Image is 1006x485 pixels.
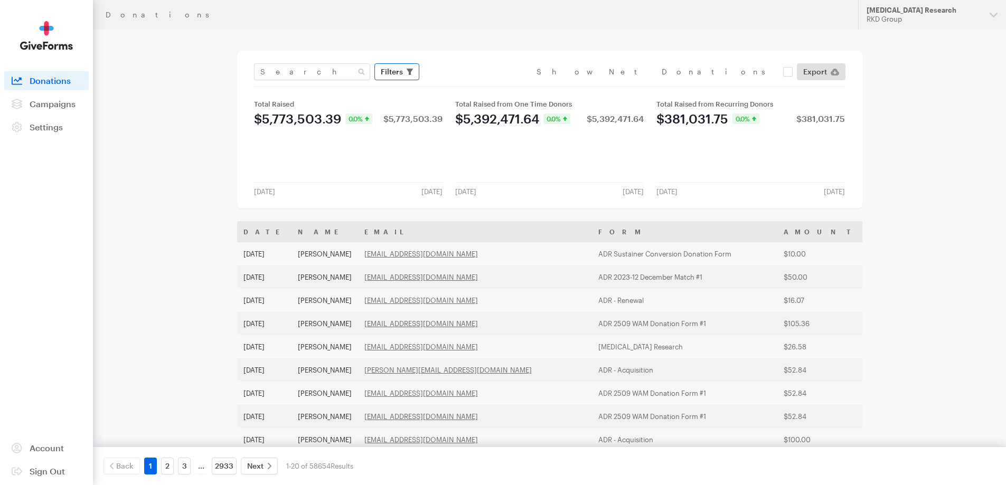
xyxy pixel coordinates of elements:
[817,187,851,196] div: [DATE]
[292,221,358,242] th: Name
[656,100,845,108] div: Total Raised from Recurring Donors
[237,405,292,428] td: [DATE]
[292,242,358,265] td: [PERSON_NAME]
[592,335,777,358] td: [MEDICAL_DATA] Research
[364,343,478,351] a: [EMAIL_ADDRESS][DOMAIN_NAME]
[292,405,358,428] td: [PERSON_NAME]
[592,242,777,265] td: ADR Sustainer Conversion Donation Form
[212,458,237,474] a: 2933
[455,112,539,125] div: $5,392,471.64
[237,428,292,451] td: [DATE]
[237,265,292,289] td: [DATE]
[4,439,89,458] a: Account
[656,112,728,125] div: $381,031.75
[777,405,863,428] td: $52.84
[543,113,570,124] div: 0.0%
[254,112,341,125] div: $5,773,503.39
[867,15,981,24] div: RKD Group
[616,187,650,196] div: [DATE]
[803,65,827,78] span: Export
[592,312,777,335] td: ADR 2509 WAM Donation Form #1
[777,221,863,242] th: Amount
[292,358,358,382] td: [PERSON_NAME]
[592,358,777,382] td: ADR - Acquisition
[292,265,358,289] td: [PERSON_NAME]
[161,458,174,474] a: 2
[592,221,777,242] th: Form
[20,21,73,50] img: GiveForms
[364,389,478,397] a: [EMAIL_ADDRESS][DOMAIN_NAME]
[777,428,863,451] td: $100.00
[254,100,443,108] div: Total Raised
[777,312,863,335] td: $105.36
[331,462,353,470] span: Results
[237,289,292,312] td: [DATE]
[237,242,292,265] td: [DATE]
[30,99,76,109] span: Campaigns
[415,187,449,196] div: [DATE]
[732,113,759,124] div: 0.0%
[449,187,483,196] div: [DATE]
[247,460,264,472] span: Next
[30,443,64,453] span: Account
[797,63,845,80] a: Export
[4,118,89,137] a: Settings
[30,75,71,85] span: Donations
[364,296,478,305] a: [EMAIL_ADDRESS][DOMAIN_NAME]
[364,412,478,421] a: [EMAIL_ADDRESS][DOMAIN_NAME]
[254,63,370,80] input: Search Name & Email
[777,358,863,382] td: $52.84
[381,65,403,78] span: Filters
[237,335,292,358] td: [DATE]
[455,100,644,108] div: Total Raised from One Time Donors
[650,187,684,196] div: [DATE]
[364,366,532,374] a: [PERSON_NAME][EMAIL_ADDRESS][DOMAIN_NAME]
[592,382,777,405] td: ADR 2509 WAM Donation Form #1
[777,382,863,405] td: $52.84
[383,115,443,123] div: $5,773,503.39
[237,312,292,335] td: [DATE]
[4,462,89,481] a: Sign Out
[796,115,845,123] div: $381,031.75
[4,71,89,90] a: Donations
[592,289,777,312] td: ADR - Renewal
[345,113,372,124] div: 0.0%
[178,458,191,474] a: 3
[4,94,89,113] a: Campaigns
[286,458,353,474] div: 1-20 of 58654
[292,289,358,312] td: [PERSON_NAME]
[364,435,478,444] a: [EMAIL_ADDRESS][DOMAIN_NAME]
[241,458,278,474] a: Next
[358,221,592,242] th: Email
[364,250,478,258] a: [EMAIL_ADDRESS][DOMAIN_NAME]
[292,428,358,451] td: [PERSON_NAME]
[292,382,358,405] td: [PERSON_NAME]
[867,6,981,15] div: [MEDICAL_DATA] Research
[777,265,863,289] td: $50.00
[237,221,292,242] th: Date
[237,358,292,382] td: [DATE]
[777,242,863,265] td: $10.00
[592,405,777,428] td: ADR 2509 WAM Donation Form #1
[292,312,358,335] td: [PERSON_NAME]
[587,115,644,123] div: $5,392,471.64
[248,187,281,196] div: [DATE]
[364,273,478,281] a: [EMAIL_ADDRESS][DOMAIN_NAME]
[374,63,419,80] button: Filters
[777,335,863,358] td: $26.58
[364,319,478,328] a: [EMAIL_ADDRESS][DOMAIN_NAME]
[30,466,65,476] span: Sign Out
[237,382,292,405] td: [DATE]
[777,289,863,312] td: $16.07
[30,122,63,132] span: Settings
[592,265,777,289] td: ADR 2023-12 December Match #1
[292,335,358,358] td: [PERSON_NAME]
[592,428,777,451] td: ADR - Acquisition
